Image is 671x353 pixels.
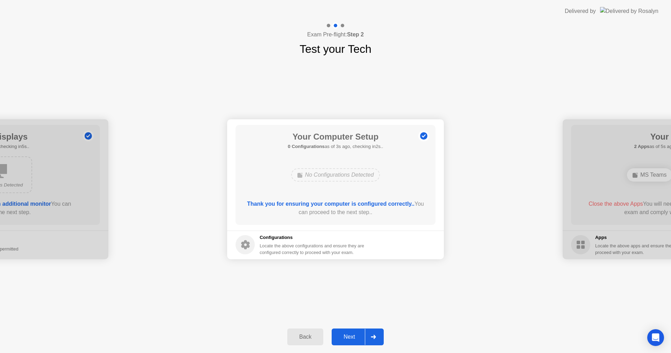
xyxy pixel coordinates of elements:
h1: Test your Tech [300,41,371,57]
div: Delivered by [565,7,596,15]
b: Thank you for ensuring your computer is configured correctly.. [247,201,414,207]
b: Step 2 [347,31,364,37]
button: Next [332,329,384,345]
h1: Your Computer Setup [288,130,383,143]
div: No Configurations Detected [291,168,380,182]
h4: Exam Pre-flight: [307,30,364,39]
b: 0 Configurations [288,144,325,149]
div: Locate the above configurations and ensure they are configured correctly to proceed with your exam. [260,242,366,256]
div: Next [334,334,365,340]
div: You can proceed to the next step.. [246,200,426,217]
div: Back [289,334,321,340]
img: Delivered by Rosalyn [600,7,658,15]
h5: Configurations [260,234,366,241]
button: Back [287,329,323,345]
div: Open Intercom Messenger [647,329,664,346]
h5: as of 3s ago, checking in2s.. [288,143,383,150]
